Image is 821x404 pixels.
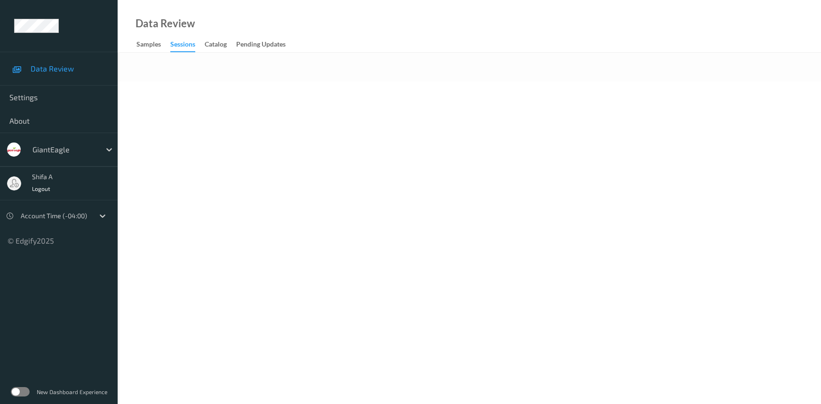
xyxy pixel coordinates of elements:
div: Catalog [205,40,227,51]
a: Pending Updates [236,38,295,51]
a: Samples [136,38,170,51]
div: Sessions [170,40,195,52]
a: Catalog [205,38,236,51]
div: Pending Updates [236,40,286,51]
div: Data Review [136,19,195,28]
a: Sessions [170,38,205,52]
div: Samples [136,40,161,51]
